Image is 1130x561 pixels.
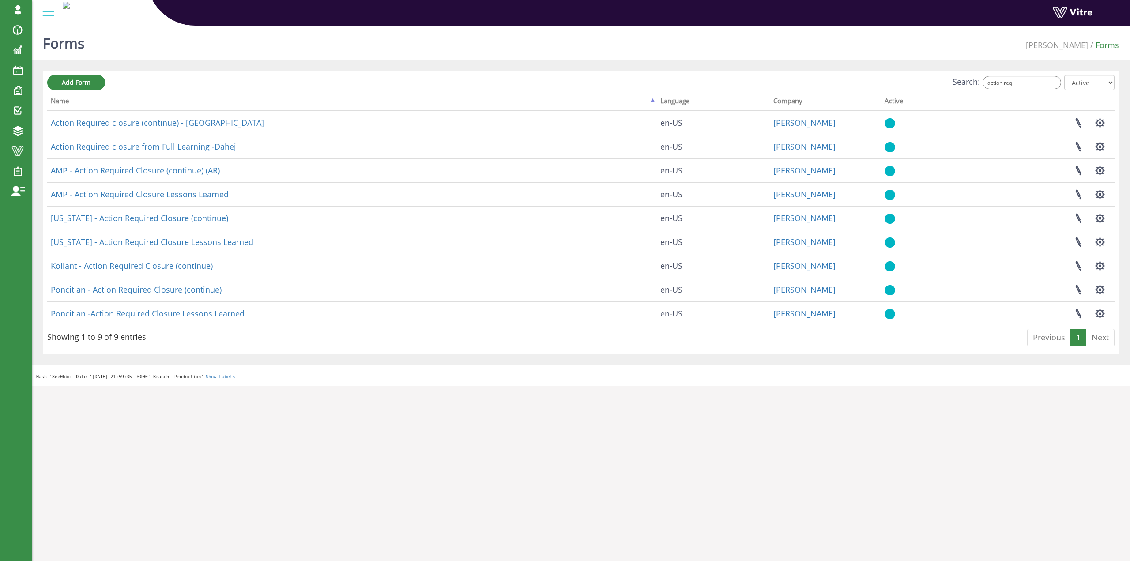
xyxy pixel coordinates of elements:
[51,260,213,271] a: Kollant - Action Required Closure (continue)
[885,261,895,272] img: yes
[773,165,836,176] a: [PERSON_NAME]
[773,237,836,247] a: [PERSON_NAME]
[51,189,229,200] a: AMP - Action Required Closure Lessons Learned
[885,142,895,153] img: yes
[657,94,770,111] th: Language
[773,117,836,128] a: [PERSON_NAME]
[51,308,245,319] a: Poncitlan -Action Required Closure Lessons Learned
[773,141,836,152] a: [PERSON_NAME]
[885,237,895,248] img: yes
[1088,40,1119,51] li: Forms
[36,374,203,379] span: Hash '8ee0bbc' Date '[DATE] 21:59:35 +0000' Branch 'Production'
[51,237,253,247] a: [US_STATE] - Action Required Closure Lessons Learned
[657,278,770,301] td: en-US
[62,78,90,87] span: Add Form
[773,213,836,223] a: [PERSON_NAME]
[1070,329,1086,346] a: 1
[885,309,895,320] img: yes
[881,94,959,111] th: Active
[773,189,836,200] a: [PERSON_NAME]
[51,165,220,176] a: AMP - Action Required Closure (continue) (AR)
[43,22,84,60] h1: Forms
[657,230,770,254] td: en-US
[206,374,235,379] a: Show Labels
[885,189,895,200] img: yes
[657,158,770,182] td: en-US
[47,328,146,343] div: Showing 1 to 9 of 9 entries
[773,308,836,319] a: [PERSON_NAME]
[885,213,895,224] img: yes
[63,2,70,9] img: a5b1377f-0224-4781-a1bb-d04eb42a2f7a.jpg
[51,117,264,128] a: Action Required closure (continue) - [GEOGRAPHIC_DATA]
[1086,329,1115,346] a: Next
[657,254,770,278] td: en-US
[51,284,222,295] a: Poncitlan - Action Required Closure (continue)
[657,111,770,135] td: en-US
[47,94,657,111] th: Name: activate to sort column descending
[885,118,895,129] img: yes
[657,135,770,158] td: en-US
[885,166,895,177] img: yes
[657,182,770,206] td: en-US
[773,284,836,295] a: [PERSON_NAME]
[47,75,105,90] a: Add Form
[983,76,1061,89] input: Search:
[657,206,770,230] td: en-US
[1026,40,1088,50] a: [PERSON_NAME]
[953,76,1061,89] label: Search:
[657,301,770,325] td: en-US
[51,213,228,223] a: [US_STATE] - Action Required Closure (continue)
[51,141,236,152] a: Action Required closure from Full Learning -Dahej
[773,260,836,271] a: [PERSON_NAME]
[1027,329,1071,346] a: Previous
[885,285,895,296] img: yes
[770,94,881,111] th: Company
